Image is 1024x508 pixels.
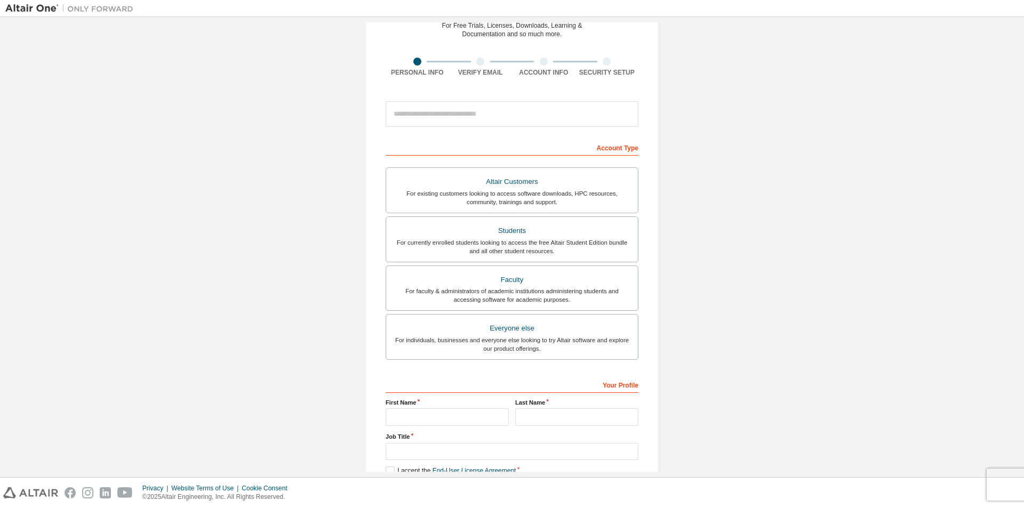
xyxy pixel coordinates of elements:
[393,238,631,255] div: For currently enrolled students looking to access the free Altair Student Edition bundle and all ...
[82,487,93,498] img: instagram.svg
[393,336,631,353] div: For individuals, businesses and everyone else looking to try Altair software and explore our prod...
[65,487,76,498] img: facebook.svg
[171,484,242,493] div: Website Terms of Use
[393,174,631,189] div: Altair Customers
[393,223,631,238] div: Students
[393,321,631,336] div: Everyone else
[442,21,582,38] div: For Free Trials, Licenses, Downloads, Learning & Documentation and so much more.
[5,3,139,14] img: Altair One
[386,432,638,441] label: Job Title
[515,398,638,407] label: Last Name
[393,287,631,304] div: For faculty & administrators of academic institutions administering students and accessing softwa...
[393,272,631,287] div: Faculty
[386,466,516,475] label: I accept the
[512,68,575,77] div: Account Info
[117,487,133,498] img: youtube.svg
[242,484,293,493] div: Cookie Consent
[100,487,111,498] img: linkedin.svg
[386,68,449,77] div: Personal Info
[3,487,58,498] img: altair_logo.svg
[386,398,509,407] label: First Name
[142,493,294,502] p: © 2025 Altair Engineering, Inc. All Rights Reserved.
[393,189,631,206] div: For existing customers looking to access software downloads, HPC resources, community, trainings ...
[433,467,516,474] a: End-User License Agreement
[575,68,639,77] div: Security Setup
[386,376,638,393] div: Your Profile
[449,68,513,77] div: Verify Email
[142,484,171,493] div: Privacy
[386,139,638,156] div: Account Type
